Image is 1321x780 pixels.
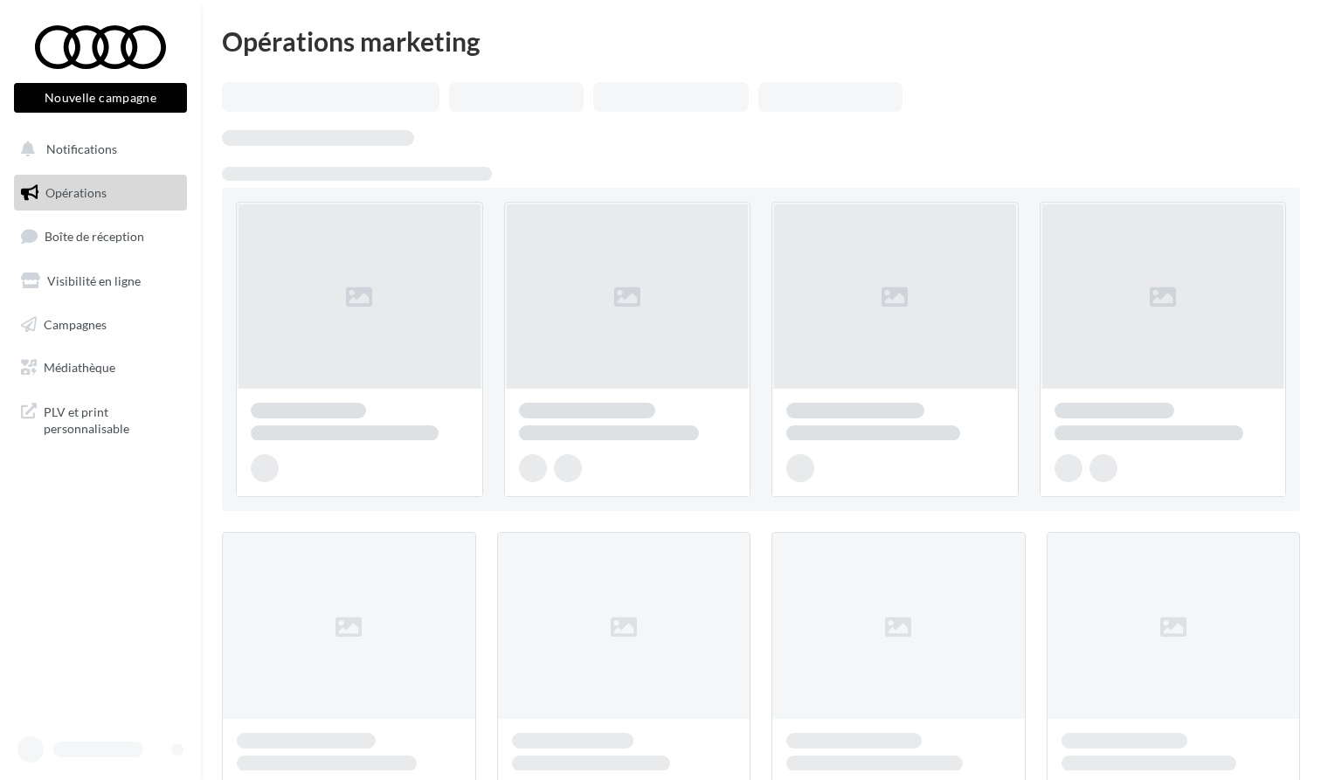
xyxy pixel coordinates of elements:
[10,217,190,255] a: Boîte de réception
[44,316,107,331] span: Campagnes
[222,28,1300,54] div: Opérations marketing
[47,273,141,288] span: Visibilité en ligne
[45,229,144,244] span: Boîte de réception
[45,185,107,200] span: Opérations
[44,400,180,438] span: PLV et print personnalisable
[10,349,190,386] a: Médiathèque
[10,393,190,445] a: PLV et print personnalisable
[10,307,190,343] a: Campagnes
[14,83,187,113] button: Nouvelle campagne
[46,142,117,156] span: Notifications
[10,175,190,211] a: Opérations
[44,360,115,375] span: Médiathèque
[10,131,183,168] button: Notifications
[10,263,190,300] a: Visibilité en ligne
